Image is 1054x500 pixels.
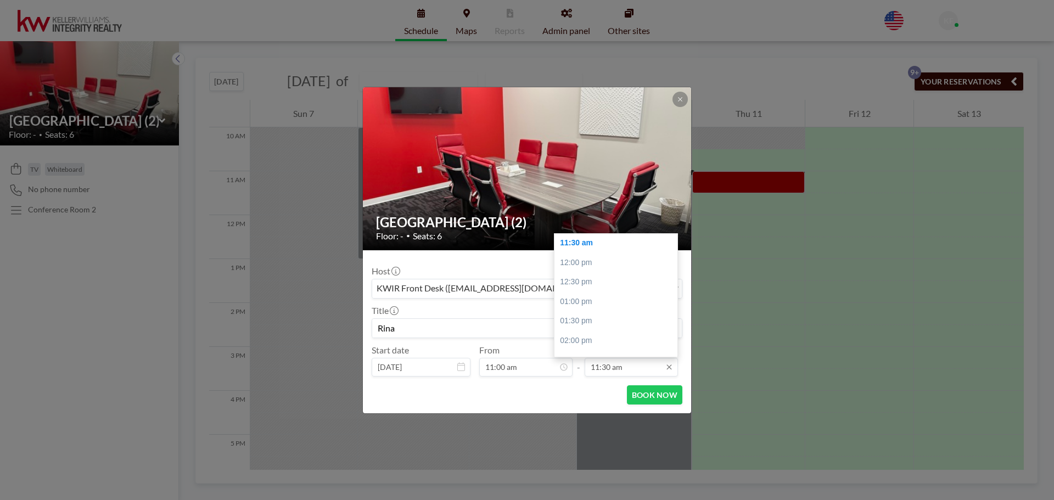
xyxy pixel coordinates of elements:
span: KWIR Front Desk ([EMAIL_ADDRESS][DOMAIN_NAME]) [374,282,598,296]
div: 02:30 pm [554,351,683,370]
span: Floor: - [376,231,403,241]
button: BOOK NOW [627,385,682,405]
img: 537.jpg [363,45,692,292]
div: 01:30 pm [554,311,683,331]
div: Search for option [372,279,682,298]
span: Seats: 6 [413,231,442,241]
div: 12:30 pm [554,272,683,292]
div: 12:00 pm [554,253,683,273]
span: • [406,232,410,240]
h2: [GEOGRAPHIC_DATA] (2) [376,214,679,231]
div: 11:30 am [554,233,683,253]
input: KWIR's reservation [372,319,682,338]
span: - [577,349,580,373]
label: From [479,345,500,356]
label: Title [372,305,397,316]
label: Start date [372,345,409,356]
div: 01:00 pm [554,292,683,312]
label: Host [372,266,399,277]
div: 02:00 pm [554,331,683,351]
